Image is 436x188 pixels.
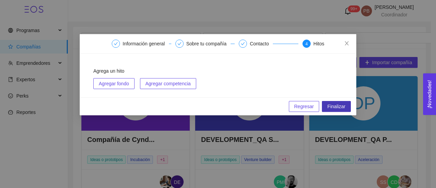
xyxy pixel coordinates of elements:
[99,80,129,87] span: Agregar fondo
[186,40,231,48] div: Sobre tu compañía
[322,101,351,112] button: Finalizar
[114,42,118,46] span: check
[423,73,436,115] button: Open Feedback Widget
[123,40,169,48] div: Información general
[145,80,191,87] span: Agregar competencia
[250,40,273,48] div: Contacto
[313,40,324,48] div: Hitos
[294,103,314,110] span: Regresar
[344,41,349,46] span: close
[289,101,320,112] button: Regresar
[327,103,345,110] span: Finalizar
[241,42,245,46] span: check
[93,78,135,89] button: Agregar fondo
[93,68,124,74] span: Agrega un hito
[306,42,308,46] span: 4
[177,42,182,46] span: check
[337,34,356,53] button: Close
[140,78,196,89] button: Agregar competencia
